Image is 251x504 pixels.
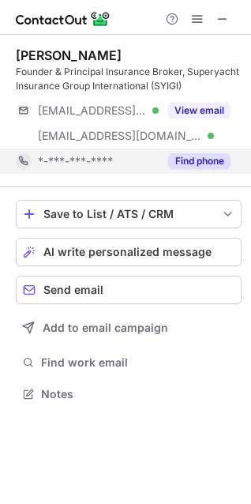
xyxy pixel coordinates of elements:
span: [EMAIL_ADDRESS][DOMAIN_NAME] [38,103,147,118]
button: Reveal Button [168,103,230,118]
button: AI write personalized message [16,238,242,266]
button: save-profile-one-click [16,200,242,228]
div: [PERSON_NAME] [16,47,122,63]
button: Add to email campaign [16,314,242,342]
button: Notes [16,383,242,405]
span: Notes [41,387,235,401]
div: Save to List / ATS / CRM [43,208,214,220]
span: Add to email campaign [43,322,168,334]
button: Send email [16,276,242,304]
span: AI write personalized message [43,246,212,258]
img: ContactOut v5.3.10 [16,9,111,28]
button: Find work email [16,352,242,374]
span: Send email [43,284,103,296]
span: [EMAIL_ADDRESS][DOMAIN_NAME] [38,129,202,143]
button: Reveal Button [168,153,230,169]
span: Find work email [41,355,235,370]
div: Founder & Principal Insurance Broker, Superyacht Insurance Group International (SYIGI) [16,65,242,93]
